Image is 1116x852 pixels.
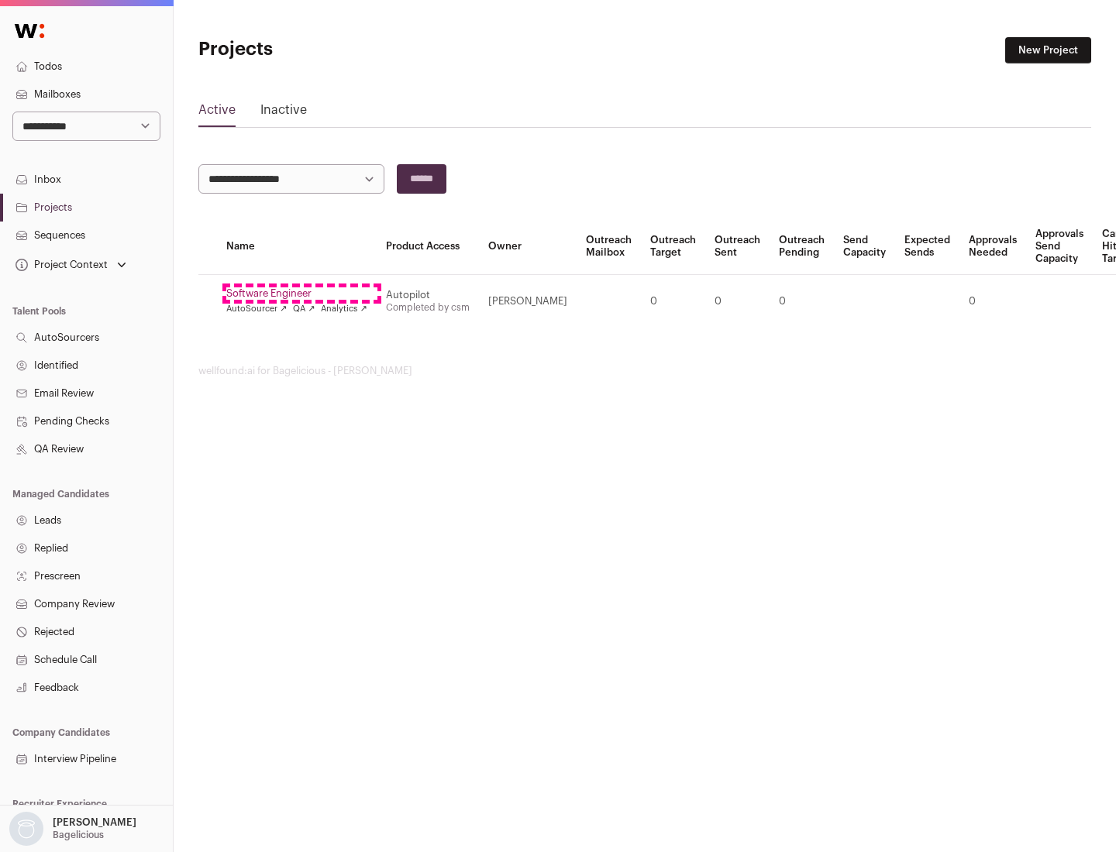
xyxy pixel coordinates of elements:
[641,218,705,275] th: Outreach Target
[198,101,236,125] a: Active
[770,218,834,275] th: Outreach Pending
[577,218,641,275] th: Outreach Mailbox
[959,275,1026,328] td: 0
[293,303,315,315] a: QA ↗
[834,218,895,275] th: Send Capacity
[479,275,577,328] td: [PERSON_NAME]
[217,218,377,275] th: Name
[1026,218,1093,275] th: Approvals Send Capacity
[479,218,577,275] th: Owner
[53,816,136,829] p: [PERSON_NAME]
[705,218,770,275] th: Outreach Sent
[895,218,959,275] th: Expected Sends
[198,365,1091,377] footer: wellfound:ai for Bagelicious - [PERSON_NAME]
[198,37,496,62] h1: Projects
[641,275,705,328] td: 0
[377,218,479,275] th: Product Access
[53,829,104,841] p: Bagelicious
[12,259,108,271] div: Project Context
[226,287,367,300] a: Software Engineer
[959,218,1026,275] th: Approvals Needed
[6,15,53,46] img: Wellfound
[6,812,139,846] button: Open dropdown
[1005,37,1091,64] a: New Project
[12,254,129,276] button: Open dropdown
[705,275,770,328] td: 0
[9,812,43,846] img: nopic.png
[226,303,287,315] a: AutoSourcer ↗
[386,289,470,301] div: Autopilot
[321,303,367,315] a: Analytics ↗
[770,275,834,328] td: 0
[260,101,307,125] a: Inactive
[386,303,470,312] a: Completed by csm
